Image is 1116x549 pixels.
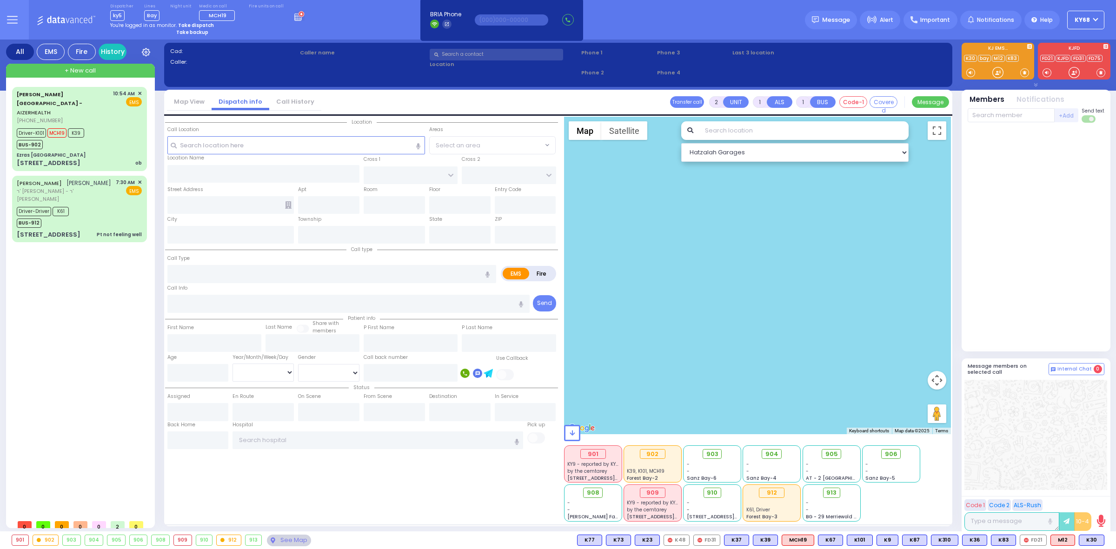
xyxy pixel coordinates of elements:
[12,535,28,545] div: 901
[36,521,50,528] span: 0
[436,141,480,150] span: Select an area
[167,97,212,106] a: Map View
[347,119,377,126] span: Location
[475,14,548,26] input: (000)000-00000
[232,393,254,400] label: En Route
[928,371,946,390] button: Map camera controls
[826,488,837,497] span: 913
[640,449,665,459] div: 902
[170,47,297,55] label: Cad:
[167,324,194,331] label: First Name
[668,538,672,542] img: red-radio-icon.svg
[968,363,1049,375] h5: Message members on selected call
[1049,363,1104,375] button: Internal Chat 0
[931,535,958,546] div: BLS
[178,22,214,29] strong: Take dispatch
[232,431,523,449] input: Search hospital
[640,488,665,498] div: 909
[33,535,59,545] div: 902
[167,421,195,429] label: Back Home
[17,117,63,124] span: [PHONE_NUMBER]
[697,538,702,542] img: red-radio-icon.svg
[687,468,690,475] span: -
[170,58,297,66] label: Caller:
[430,60,578,68] label: Location
[462,324,492,331] label: P Last Name
[126,97,142,106] span: EMS
[47,128,66,138] span: MCH19
[99,44,126,60] a: History
[746,461,749,468] span: -
[55,521,69,528] span: 0
[167,126,199,133] label: Call Location
[566,422,597,434] img: Google
[285,201,292,209] span: Other building occupants
[1082,114,1096,124] label: Turn off text
[267,535,311,546] div: See map
[818,535,843,546] div: K67
[962,46,1034,53] label: KJ EMS...
[167,216,177,223] label: City
[167,154,204,162] label: Location Name
[495,186,521,193] label: Entry Code
[782,535,814,546] div: MCH19
[1071,55,1086,62] a: FD31
[627,468,664,475] span: K39, K101, MCH19
[17,179,62,187] a: [PERSON_NAME]
[928,121,946,140] button: Toggle fullscreen view
[880,16,893,24] span: Alert
[670,96,704,108] button: Transfer call
[577,535,602,546] div: K77
[110,22,177,29] span: You're logged in as monitor.
[1040,55,1055,62] a: FD21
[92,521,106,528] span: 0
[167,136,425,154] input: Search location here
[1067,11,1104,29] button: ky68
[928,404,946,423] button: Drag Pegman onto the map to open Street View
[167,393,190,400] label: Assigned
[429,186,440,193] label: Floor
[1038,46,1110,53] label: KJFD
[1006,55,1019,62] a: K83
[902,535,927,546] div: BLS
[569,121,601,140] button: Show street map
[1012,499,1043,511] button: ALS-Rush
[664,535,690,546] div: K48
[196,535,213,545] div: 910
[1082,107,1104,114] span: Send text
[529,268,555,279] label: Fire
[687,499,690,506] span: -
[687,506,690,513] span: -
[657,49,730,57] span: Phone 3
[902,535,927,546] div: K87
[606,535,631,546] div: K73
[17,187,113,203] span: ר' [PERSON_NAME] - ר' [PERSON_NAME]
[847,535,873,546] div: K101
[567,461,619,468] span: KY9 - reported by KY9
[627,499,678,506] span: KY9 - reported by KY9
[249,4,284,9] label: Fire units on call
[1040,16,1053,24] span: Help
[759,488,784,498] div: 912
[991,535,1016,546] div: K83
[495,216,502,223] label: ZIP
[17,207,51,216] span: Driver-Driver
[17,152,86,159] div: Ezras [GEOGRAPHIC_DATA]
[17,140,43,149] span: BUS-902
[870,96,897,108] button: Covered
[97,231,142,238] div: Pt not feeling well
[144,10,159,21] span: Bay
[113,90,135,97] span: 10:54 AM
[116,179,135,186] span: 7:30 AM
[429,393,457,400] label: Destination
[6,44,34,60] div: All
[606,535,631,546] div: BLS
[110,4,133,9] label: Dispatcher
[1050,535,1075,546] div: M12
[429,216,442,223] label: State
[825,450,838,459] span: 905
[581,69,654,77] span: Phone 2
[567,475,655,482] span: [STREET_ADDRESS][PERSON_NAME]
[765,450,778,459] span: 904
[217,535,241,545] div: 912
